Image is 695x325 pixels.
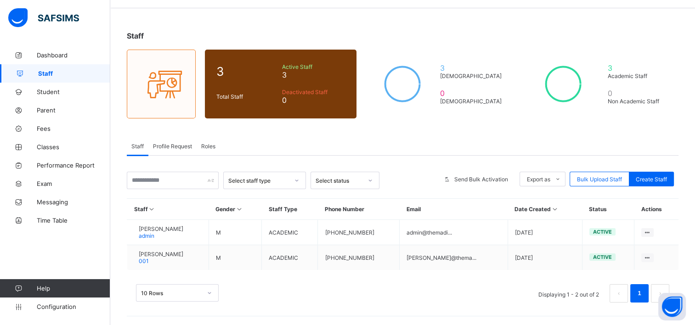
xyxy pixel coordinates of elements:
span: Messaging [37,198,110,206]
span: Create Staff [636,176,667,183]
span: 0 [440,89,506,98]
span: Staff [38,70,110,77]
span: Profile Request [153,143,192,150]
span: 3 [440,63,506,73]
i: Sort in Ascending Order [551,206,559,213]
th: Date Created [508,199,582,220]
div: Select staff type [228,177,289,184]
button: next page [651,284,669,303]
span: 001 [139,258,149,264]
div: Select status [316,177,362,184]
span: Bulk Upload Staff [577,176,622,183]
th: Status [582,199,634,220]
td: admin@themadi... [400,220,508,245]
span: Dashboard [37,51,110,59]
span: Exam [37,180,110,187]
td: [DATE] [508,220,582,245]
span: Classes [37,143,110,151]
span: Staff [131,143,144,150]
span: 3 [608,63,667,73]
li: 上一页 [610,284,628,303]
span: Deactivated Staff [282,89,345,95]
span: Fees [37,125,110,132]
span: active [593,254,612,260]
span: Help [37,285,110,292]
td: [PHONE_NUMBER] [318,220,400,245]
td: M [209,245,262,270]
td: [PHONE_NUMBER] [318,245,400,270]
span: Export as [527,176,550,183]
td: [DATE] [508,245,582,270]
td: M [209,220,262,245]
button: Open asap [658,293,686,320]
span: Performance Report [37,162,110,169]
span: 0 [282,95,345,105]
span: Parent [37,106,110,114]
span: admin [139,232,154,239]
li: 1 [630,284,649,303]
td: ACADEMIC [262,245,318,270]
span: Roles [201,143,215,150]
span: active [593,229,612,235]
div: Total Staff [214,91,280,102]
span: Staff [127,31,144,40]
span: Configuration [37,303,110,310]
span: [PERSON_NAME] [139,251,183,258]
th: Gender [209,199,262,220]
th: Actions [634,199,678,220]
span: Time Table [37,217,110,224]
span: 0 [608,89,667,98]
span: [DEMOGRAPHIC_DATA] [440,98,506,105]
i: Sort in Ascending Order [235,206,243,213]
th: Email [400,199,508,220]
th: Staff Type [262,199,318,220]
td: ACADEMIC [262,220,318,245]
span: 3 [282,70,345,79]
i: Sort in Ascending Order [148,206,156,213]
td: [PERSON_NAME]@thema... [400,245,508,270]
th: Phone Number [318,199,400,220]
span: Academic Staff [608,73,667,79]
span: Student [37,88,110,95]
span: [PERSON_NAME] [139,225,183,232]
a: 1 [635,287,644,299]
button: prev page [610,284,628,303]
span: [DEMOGRAPHIC_DATA] [440,73,506,79]
span: Send Bulk Activation [454,176,508,183]
span: 3 [216,64,277,78]
div: 10 Rows [141,290,202,297]
th: Staff [127,199,209,220]
li: Displaying 1 - 2 out of 2 [531,284,606,303]
span: Non Academic Staff [608,98,667,105]
img: safsims [8,8,79,28]
span: Active Staff [282,63,345,70]
li: 下一页 [651,284,669,303]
